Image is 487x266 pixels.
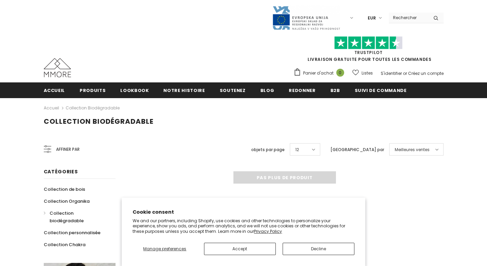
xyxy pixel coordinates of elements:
[50,210,84,224] span: Collection biodégradable
[133,243,197,255] button: Manage preferences
[336,69,344,77] span: 0
[294,39,444,62] span: LIVRAISON GRATUITE POUR TOUTES LES COMMANDES
[368,15,376,22] span: EUR
[120,82,149,98] a: Lookbook
[355,87,407,94] span: Suivi de commande
[389,13,428,23] input: Search Site
[289,87,315,94] span: Redonner
[66,105,120,111] a: Collection biodégradable
[408,70,444,76] a: Créez un compte
[44,195,90,207] a: Collection Organika
[44,207,108,227] a: Collection biodégradable
[381,70,402,76] a: S'identifier
[163,82,205,98] a: Notre histoire
[44,168,78,175] span: Catégories
[44,87,65,94] span: Accueil
[80,87,106,94] span: Produits
[44,229,100,236] span: Collection personnalisée
[220,87,246,94] span: soutenez
[354,50,383,55] a: TrustPilot
[44,104,59,112] a: Accueil
[44,82,65,98] a: Accueil
[260,87,274,94] span: Blog
[251,146,285,153] label: objets par page
[44,241,85,248] span: Collection Chakra
[334,36,403,50] img: Faites confiance aux étoiles pilotes
[44,239,85,251] a: Collection Chakra
[303,70,334,77] span: Panier d'achat
[272,5,340,30] img: Javni Razpis
[44,183,85,195] a: Collection de bois
[294,68,348,78] a: Panier d'achat 0
[143,246,186,252] span: Manage preferences
[80,82,106,98] a: Produits
[133,209,354,216] h2: Cookie consent
[44,227,100,239] a: Collection personnalisée
[44,58,71,77] img: Cas MMORE
[44,186,85,192] span: Collection de bois
[330,146,384,153] label: [GEOGRAPHIC_DATA] par
[330,82,340,98] a: B2B
[272,15,340,21] a: Javni Razpis
[330,87,340,94] span: B2B
[283,243,354,255] button: Decline
[163,87,205,94] span: Notre histoire
[220,82,246,98] a: soutenez
[254,228,282,234] a: Privacy Policy
[362,70,373,77] span: Listes
[44,198,90,204] span: Collection Organika
[355,82,407,98] a: Suivi de commande
[133,218,354,234] p: We and our partners, including Shopify, use cookies and other technologies to personalize your ex...
[403,70,407,76] span: or
[295,146,299,153] span: 12
[120,87,149,94] span: Lookbook
[260,82,274,98] a: Blog
[56,146,80,153] span: Affiner par
[395,146,430,153] span: Meilleures ventes
[204,243,276,255] button: Accept
[44,117,153,126] span: Collection biodégradable
[289,82,315,98] a: Redonner
[352,67,373,79] a: Listes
